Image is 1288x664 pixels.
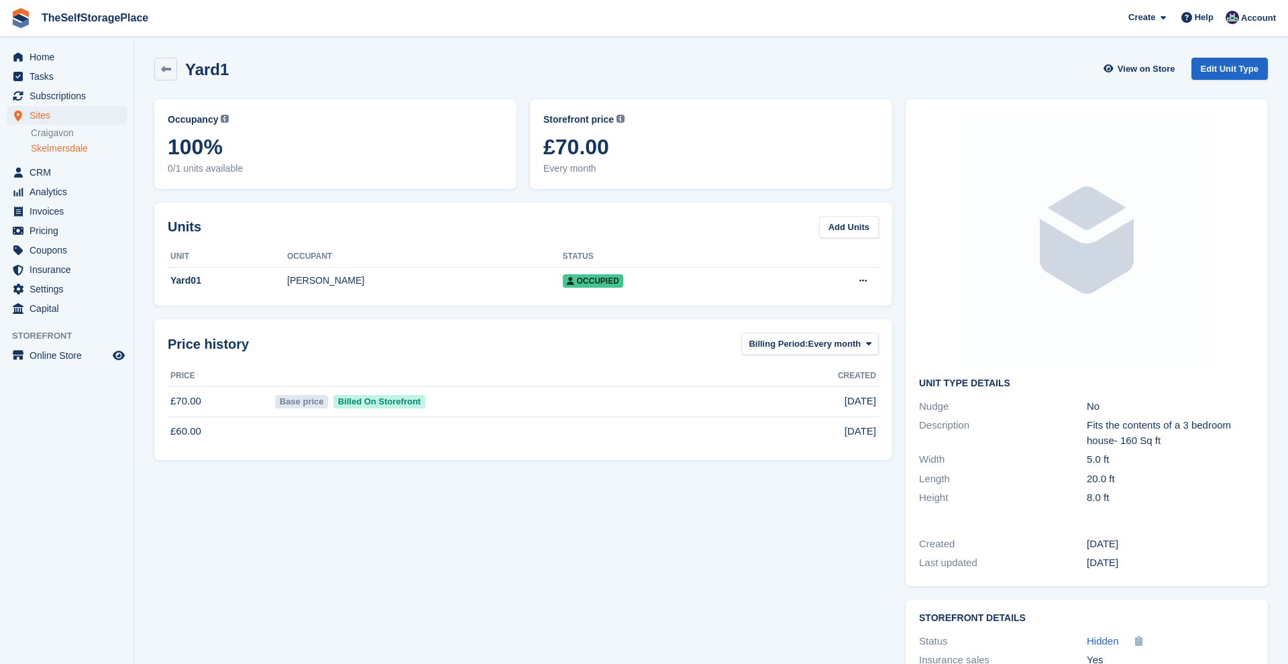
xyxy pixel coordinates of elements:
[7,260,127,279] a: menu
[1087,635,1119,647] span: Hidden
[111,347,127,364] a: Preview store
[168,113,218,127] span: Occupancy
[1087,452,1254,467] div: 5.0 ft
[808,337,861,351] span: Every month
[543,162,879,176] span: Every month
[185,60,229,78] h2: Yard1
[12,329,133,343] span: Storefront
[919,537,1087,552] div: Created
[30,87,110,105] span: Subscriptions
[1087,555,1254,571] div: [DATE]
[845,424,876,439] span: [DATE]
[30,163,110,182] span: CRM
[275,395,328,408] span: Base price
[287,274,563,288] div: [PERSON_NAME]
[168,246,287,268] th: Unit
[1226,11,1239,24] img: Sam
[30,67,110,86] span: Tasks
[845,394,876,409] span: [DATE]
[749,337,808,351] span: Billing Period:
[168,217,201,237] h2: Units
[7,241,127,260] a: menu
[7,202,127,221] a: menu
[333,395,425,408] span: Billed On Storefront
[30,346,110,365] span: Online Store
[1087,537,1254,552] div: [DATE]
[168,274,287,288] div: Yard01
[7,280,127,298] a: menu
[7,67,127,86] a: menu
[7,346,127,365] a: menu
[7,87,127,105] a: menu
[741,333,879,355] button: Billing Period: Every month
[30,48,110,66] span: Home
[563,246,779,268] th: Status
[919,490,1087,506] div: Height
[1087,399,1254,414] div: No
[1087,490,1254,506] div: 8.0 ft
[563,274,623,288] span: Occupied
[1087,634,1119,649] a: Hidden
[168,334,249,354] span: Price history
[287,246,563,268] th: Occupant
[168,135,503,159] span: 100%
[31,142,127,155] a: Skelmersdale
[919,378,1254,389] h2: Unit Type details
[168,162,503,176] span: 0/1 units available
[11,8,31,28] img: stora-icon-8386f47178a22dfd0bd8f6a31ec36ba5ce8667c1dd55bd0f319d3a0aa187defe.svg
[1087,472,1254,487] div: 20.0 ft
[919,555,1087,571] div: Last updated
[36,7,154,29] a: TheSelfStoragePlace
[1128,11,1155,24] span: Create
[1195,11,1214,24] span: Help
[168,366,272,387] th: Price
[919,472,1087,487] div: Length
[31,127,127,140] a: Craigavon
[30,221,110,240] span: Pricing
[30,241,110,260] span: Coupons
[838,370,876,382] span: Created
[30,202,110,221] span: Invoices
[1191,58,1268,80] a: Edit Unit Type
[1118,62,1175,76] span: View on Store
[7,163,127,182] a: menu
[543,135,879,159] span: £70.00
[168,417,272,446] td: £60.00
[1102,58,1181,80] a: View on Store
[1087,418,1254,448] div: Fits the contents of a 3 bedroom house- 160 Sq ft
[7,48,127,66] a: menu
[919,452,1087,467] div: Width
[30,280,110,298] span: Settings
[168,386,272,417] td: £70.00
[7,299,127,318] a: menu
[959,113,1214,368] img: blank-unit-type-icon-ffbac7b88ba66c5e286b0e438baccc4b9c83835d4c34f86887a83fc20ec27e7b.svg
[7,106,127,125] a: menu
[616,115,625,123] img: icon-info-grey-7440780725fd019a000dd9b08b2336e03edf1995a4989e88bcd33f0948082b44.svg
[221,115,229,123] img: icon-info-grey-7440780725fd019a000dd9b08b2336e03edf1995a4989e88bcd33f0948082b44.svg
[919,399,1087,414] div: Nudge
[919,634,1087,649] div: Status
[819,216,879,238] a: Add Units
[30,260,110,279] span: Insurance
[30,182,110,201] span: Analytics
[30,299,110,318] span: Capital
[919,418,1087,448] div: Description
[30,106,110,125] span: Sites
[7,221,127,240] a: menu
[7,182,127,201] a: menu
[919,613,1254,624] h2: Storefront Details
[1241,11,1276,25] span: Account
[543,113,614,127] span: Storefront price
